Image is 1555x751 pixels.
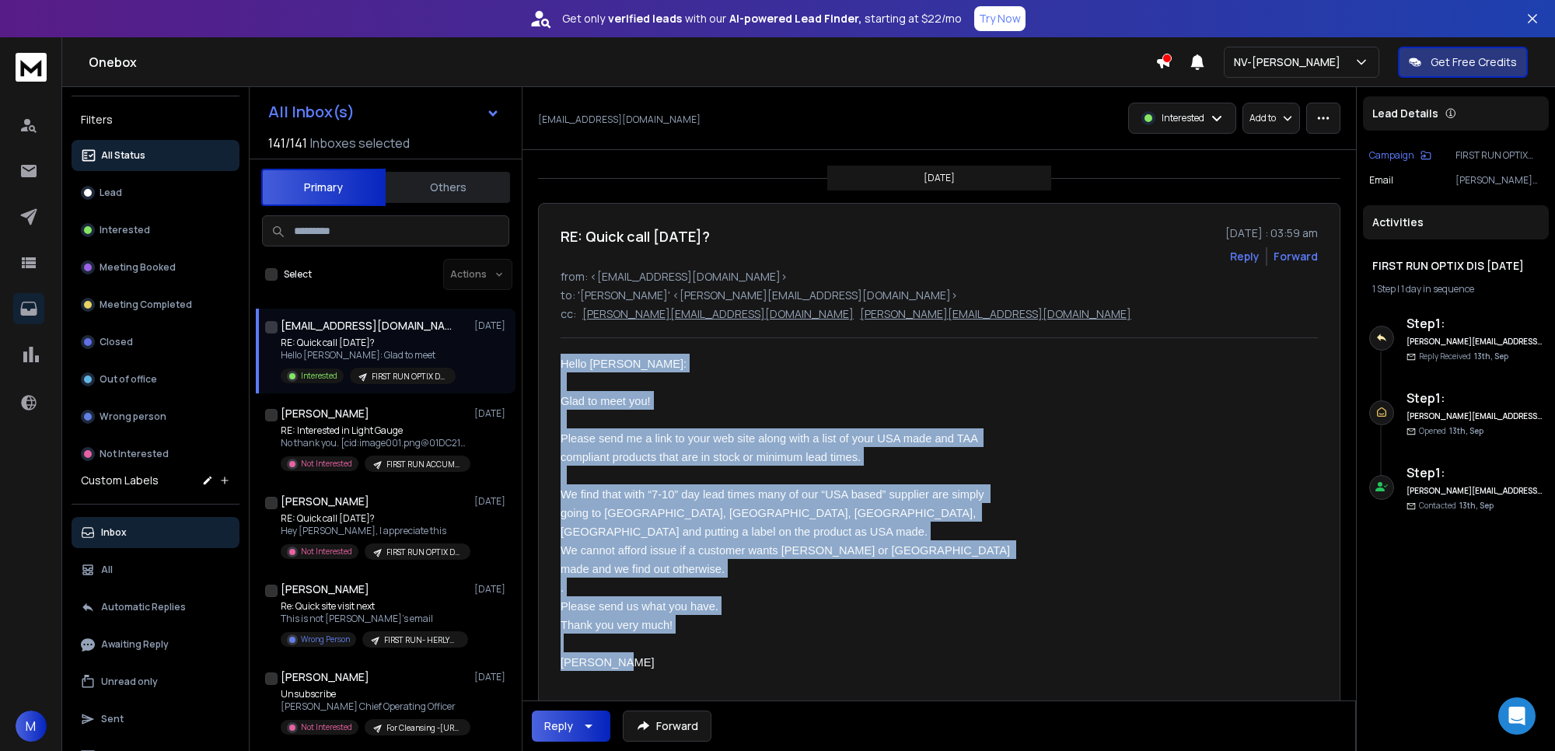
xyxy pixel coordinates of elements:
span: . [561,582,564,594]
span: Hello [PERSON_NAME]: [561,358,687,370]
p: FIRST RUN OPTIX DIS [DATE] [372,371,446,382]
h3: Inboxes selected [310,134,410,152]
button: Not Interested [72,438,239,470]
strong: AI-powered Lead Finder, [729,11,861,26]
p: FIRST RUN OPTIX DIS [DATE] [386,547,461,558]
p: Sent [101,713,124,725]
p: All Status [101,149,145,162]
p: Contacted [1419,500,1494,512]
div: | [1372,283,1539,295]
span: Please send us what you have. [561,600,718,613]
p: All [101,564,113,576]
p: FIRST RUN- HERLYHY INSU, [DATE] [384,634,459,646]
p: Not Interested [301,546,352,557]
p: Closed [100,336,133,348]
button: Campaign [1369,149,1431,162]
p: Wrong Person [301,634,350,645]
p: [DATE] [924,172,955,184]
button: Inbox [72,517,239,548]
h1: Onebox [89,53,1155,72]
button: Forward [623,711,711,742]
p: Hello [PERSON_NAME]: Glad to meet [281,349,456,362]
p: from: <[EMAIL_ADDRESS][DOMAIN_NAME]> [561,269,1318,285]
div: Reply [544,718,573,734]
p: This is not [PERSON_NAME]'s email [281,613,467,625]
button: Others [386,170,510,204]
button: Reply [532,711,610,742]
img: logo [16,53,47,82]
p: Out of office [100,373,157,386]
button: All Inbox(s) [256,96,512,127]
button: Interested [72,215,239,246]
p: FIRST RUN OPTIX DIS [DATE] [1455,149,1543,162]
span: 141 / 141 [268,134,307,152]
p: Re: Quick site visit next [281,600,467,613]
span: We cannot afford issue if a customer wants [PERSON_NAME] or [GEOGRAPHIC_DATA] made and we find ou... [561,544,1013,575]
p: [PERSON_NAME][EMAIL_ADDRESS][DOMAIN_NAME] [860,306,1131,322]
p: Awaiting Reply [101,638,169,651]
span: 13th, Sep [1459,500,1494,511]
button: Out of office [72,364,239,395]
p: [PERSON_NAME][EMAIL_ADDRESS][DOMAIN_NAME] [582,306,854,322]
p: Unsubscribe [281,688,467,700]
p: [DATE] [474,583,509,596]
h1: RE: Quick call [DATE]? [561,225,710,247]
p: RE: Quick call [DATE]? [281,512,467,525]
p: Hey [PERSON_NAME], I appreciate this [281,525,467,537]
h6: [PERSON_NAME][EMAIL_ADDRESS][DOMAIN_NAME] [1406,336,1543,348]
button: Wrong person [72,401,239,432]
span: 1 day in sequence [1401,282,1474,295]
button: All [72,554,239,585]
button: Primary [261,169,386,206]
p: Get Free Credits [1431,54,1517,70]
p: Not Interested [301,721,352,733]
p: Meeting Booked [100,261,176,274]
span: Thank you very much! [561,619,673,631]
p: Not Interested [301,458,352,470]
h6: Step 1 : [1406,463,1543,482]
button: Try Now [974,6,1026,31]
button: Closed [72,327,239,358]
h6: [PERSON_NAME][EMAIL_ADDRESS][DOMAIN_NAME] [1406,485,1543,497]
h6: Step 1 : [1406,389,1543,407]
p: [DATE] [474,320,509,332]
p: NV-[PERSON_NAME] [1234,54,1347,70]
p: Automatic Replies [101,601,186,613]
p: Interested [100,224,150,236]
p: [PERSON_NAME] Chief Operating Officer [281,700,467,713]
span: Please send me a link to your web site along with a list of your USA made and TAA compliant produ... [561,432,980,463]
span: We find that with “7-10” day lead times many of our “USA based” supplier are simply going to [GEO... [561,488,987,538]
button: Meeting Booked [72,252,239,283]
h6: [PERSON_NAME][EMAIL_ADDRESS][DOMAIN_NAME] [1406,410,1543,422]
button: Automatic Replies [72,592,239,623]
span: 13th, Sep [1474,351,1508,362]
p: Not Interested [100,448,169,460]
p: Interested [1162,112,1204,124]
p: For Cleansing -[URL] [DATE] [386,722,461,734]
button: Get Free Credits [1398,47,1528,78]
div: Activities [1363,205,1549,239]
p: cc: [561,306,576,322]
span: [PERSON_NAME] [561,656,655,669]
span: 1 Step [1372,282,1396,295]
button: Meeting Completed [72,289,239,320]
p: Get only with our starting at $22/mo [562,11,962,26]
h1: [PERSON_NAME] [281,406,369,421]
button: M [16,711,47,742]
p: [DATE] [474,671,509,683]
p: Interested [301,370,337,382]
p: [DATE] : 03:59 am [1225,225,1318,241]
span: Glad to meet you! [561,395,651,407]
div: Forward [1274,249,1318,264]
p: [EMAIL_ADDRESS][DOMAIN_NAME] [538,114,701,126]
h1: [PERSON_NAME] [281,582,369,597]
p: to: '[PERSON_NAME]' <[PERSON_NAME][EMAIL_ADDRESS][DOMAIN_NAME]> [561,288,1318,303]
button: Awaiting Reply [72,629,239,660]
h1: All Inbox(s) [268,104,355,120]
h3: Custom Labels [81,473,159,488]
p: FIRST RUN ACCUMEN 25-29 [386,459,461,470]
button: Lead [72,177,239,208]
p: Campaign [1369,149,1414,162]
label: Select [284,268,312,281]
